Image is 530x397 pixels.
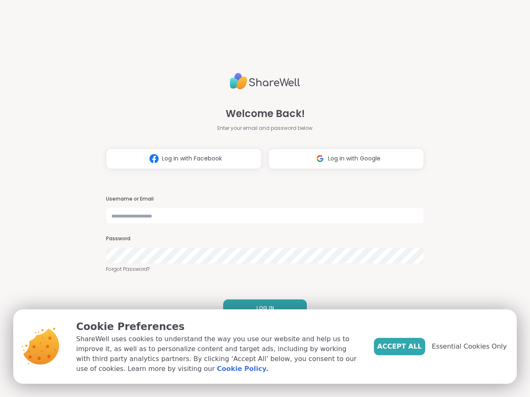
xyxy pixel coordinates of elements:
[223,299,307,317] button: LOG IN
[76,334,361,374] p: ShareWell uses cookies to understand the way you use our website and help us to improve it, as we...
[217,124,313,132] span: Enter your email and password below
[374,338,425,355] button: Accept All
[76,319,361,334] p: Cookie Preferences
[312,151,328,166] img: ShareWell Logomark
[106,265,424,273] a: Forgot Password?
[377,342,422,352] span: Accept All
[432,342,507,352] span: Essential Cookies Only
[106,196,424,203] h3: Username or Email
[106,148,262,169] button: Log in with Facebook
[106,235,424,242] h3: Password
[162,154,222,163] span: Log in with Facebook
[226,106,305,121] span: Welcome Back!
[256,304,274,312] span: LOG IN
[268,148,424,169] button: Log in with Google
[217,364,268,374] a: Cookie Policy.
[230,69,300,93] img: ShareWell Logo
[328,154,381,163] span: Log in with Google
[146,151,162,166] img: ShareWell Logomark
